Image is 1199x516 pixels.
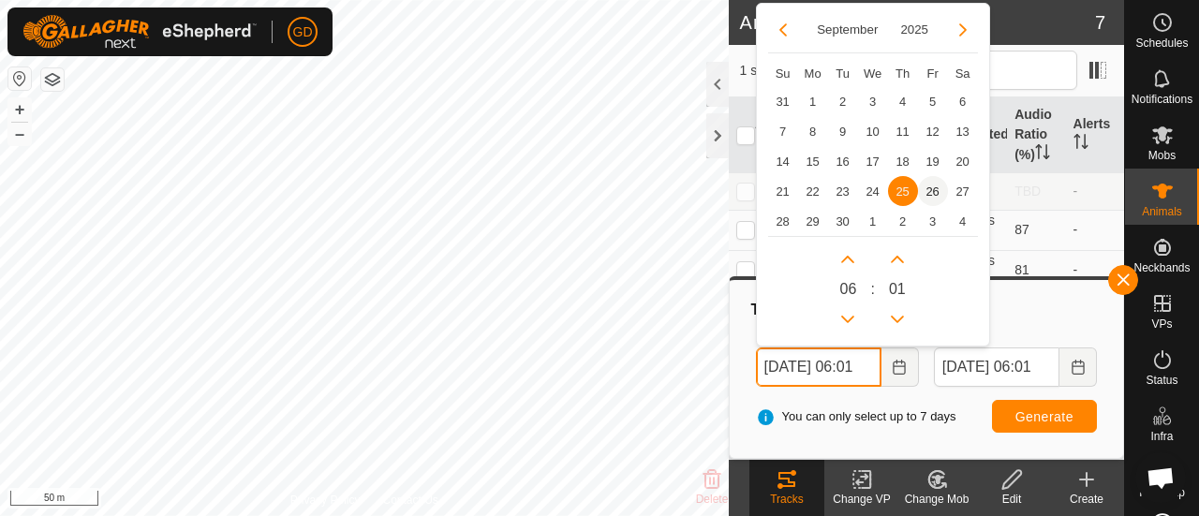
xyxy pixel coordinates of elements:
[828,116,858,146] span: 9
[896,66,910,81] span: Th
[858,86,888,116] td: 3
[1014,184,1041,199] span: TBD
[1135,37,1188,49] span: Schedules
[918,176,948,206] span: 26
[776,66,791,81] span: Su
[768,86,798,116] td: 31
[955,66,970,81] span: Sa
[1066,210,1124,250] td: -
[768,116,798,146] td: 7
[1148,150,1176,161] span: Mobs
[748,299,1104,321] div: Tracks
[881,347,919,387] button: Choose Date
[948,146,978,176] td: 20
[833,304,863,334] p-button: Previous Hour
[8,98,31,121] button: +
[798,146,828,176] span: 15
[1014,222,1029,237] span: 87
[888,206,918,236] td: 2
[755,127,770,142] p-sorticon: Activate to sort
[836,66,850,81] span: Tu
[828,86,858,116] td: 2
[290,492,361,509] a: Privacy Policy
[798,176,828,206] td: 22
[749,491,824,508] div: Tracks
[918,116,948,146] td: 12
[293,22,313,42] span: GD
[768,15,798,45] button: Previous Month
[22,15,257,49] img: Gallagher Logo
[864,66,881,81] span: We
[828,146,858,176] span: 16
[1142,206,1182,217] span: Animals
[756,407,956,426] span: You can only select up to 7 days
[899,491,974,508] div: Change Mob
[948,206,978,236] td: 4
[8,123,31,145] button: –
[1007,97,1065,173] th: Audio Ratio (%)
[1035,147,1050,162] p-sorticon: Activate to sort
[833,244,863,274] p-button: Next Hour
[858,146,888,176] td: 17
[888,146,918,176] td: 18
[1014,262,1029,277] span: 81
[41,68,64,91] button: Map Layers
[888,176,918,206] td: 25
[992,400,1097,433] button: Generate
[798,116,828,146] td: 8
[918,146,948,176] td: 19
[798,206,828,236] td: 29
[1066,97,1124,173] th: Alerts
[974,491,1049,508] div: Edit
[926,66,938,81] span: Fr
[948,86,978,116] td: 6
[1135,452,1186,503] div: Open chat
[768,146,798,176] td: 14
[8,67,31,90] button: Reset Map
[798,86,828,116] span: 1
[805,66,822,81] span: Mo
[828,176,858,206] td: 23
[888,116,918,146] td: 11
[1066,250,1124,290] td: -
[948,116,978,146] span: 13
[828,206,858,236] td: 30
[740,11,1095,34] h2: Animals
[756,3,990,347] div: Choose Date
[858,116,888,146] td: 10
[918,206,948,236] td: 3
[1139,487,1185,498] span: Heatmap
[858,206,888,236] td: 1
[882,304,912,334] p-button: Previous Minute
[1066,172,1124,210] td: -
[948,176,978,206] td: 27
[918,86,948,116] td: 5
[888,86,918,116] td: 4
[382,492,437,509] a: Contact Us
[768,206,798,236] td: 28
[893,19,936,40] button: Choose Year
